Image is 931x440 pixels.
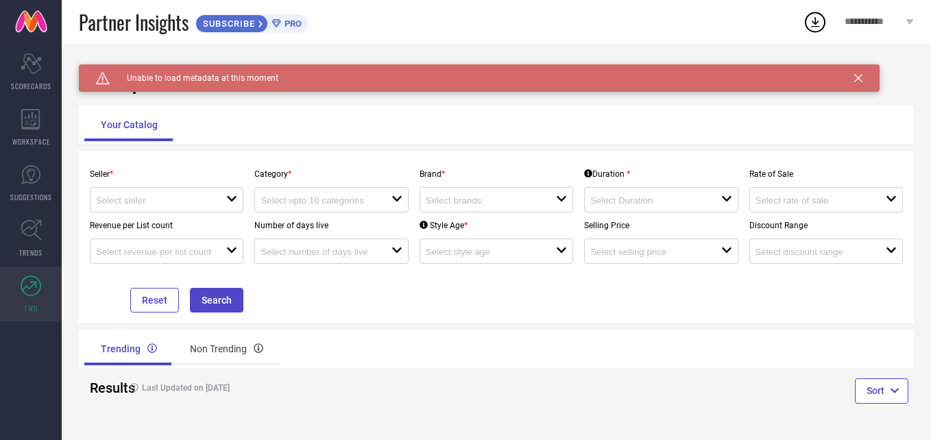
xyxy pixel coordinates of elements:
button: Search [190,288,243,313]
span: PRO [281,19,302,29]
div: Non Trending [173,332,280,365]
input: Select brands [426,195,543,206]
input: Select number of days live [261,247,378,257]
button: Sort [855,378,908,403]
input: Select discount range [755,247,873,257]
input: Select rate of sale [755,195,873,206]
input: Select style age [426,247,543,257]
h2: Results [90,380,112,396]
p: Category [254,169,408,179]
div: Style Age [420,221,468,230]
p: Brand [420,169,573,179]
span: FWD [25,303,38,313]
h4: Last Updated on [DATE] [123,383,451,393]
input: Select upto 10 categories [261,195,378,206]
a: SUBSCRIBEPRO [195,11,309,33]
p: Selling Price [584,221,738,230]
p: Rate of Sale [749,169,903,179]
span: SUBSCRIBE [196,19,258,29]
div: Open download list [803,10,827,34]
span: Partner Insights [79,8,189,36]
span: WORKSPACE [12,136,50,147]
div: Duration [584,169,630,179]
p: Revenue per List count [90,221,243,230]
span: SCORECARDS [11,81,51,91]
div: Trending [84,332,173,365]
div: Your Catalog [84,108,174,141]
input: Select seller [96,195,213,206]
button: Reset [130,288,179,313]
span: TRENDS [19,247,43,258]
p: Seller [90,169,243,179]
input: Select selling price [590,247,708,257]
input: Select Duration [590,195,708,206]
span: SUGGESTIONS [10,192,52,202]
span: Unable to load metadata at this moment [110,73,278,83]
input: Select revenue per list count [96,247,213,257]
p: Discount Range [749,221,903,230]
p: Number of days live [254,221,408,230]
